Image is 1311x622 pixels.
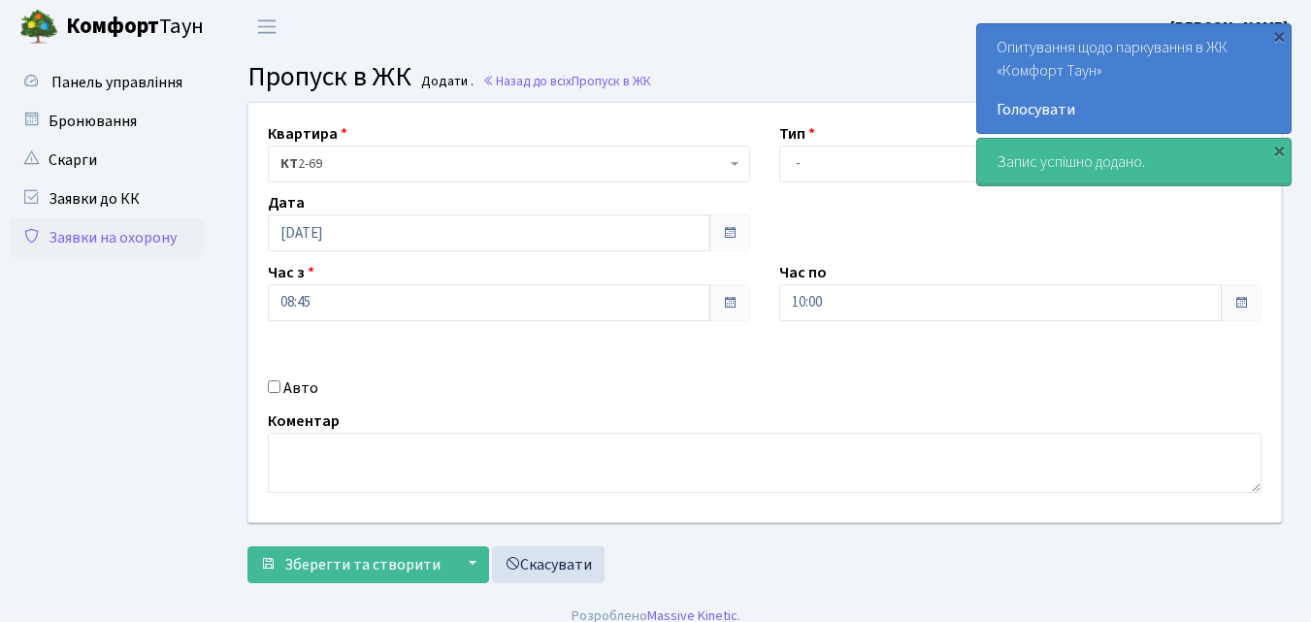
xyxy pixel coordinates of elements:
[977,24,1291,133] div: Опитування щодо паркування в ЖК «Комфорт Таун»
[1170,16,1288,38] b: [PERSON_NAME]
[417,74,474,90] small: Додати .
[572,72,651,90] span: Пропуск в ЖК
[268,146,750,182] span: <b>КТ</b>&nbsp;&nbsp;&nbsp;&nbsp;2-69
[1269,26,1289,46] div: ×
[10,102,204,141] a: Бронювання
[997,98,1271,121] a: Голосувати
[247,57,411,96] span: Пропуск в ЖК
[779,122,815,146] label: Тип
[19,8,58,47] img: logo.png
[977,139,1291,185] div: Запис успішно додано.
[1269,141,1289,160] div: ×
[268,122,347,146] label: Квартира
[10,141,204,180] a: Скарги
[280,154,298,174] b: КТ
[492,546,605,583] a: Скасувати
[779,261,827,284] label: Час по
[482,72,651,90] a: Назад до всіхПропуск в ЖК
[268,409,340,433] label: Коментар
[1170,16,1288,39] a: [PERSON_NAME]
[51,72,182,93] span: Панель управління
[284,554,441,575] span: Зберегти та створити
[66,11,204,44] span: Таун
[268,261,314,284] label: Час з
[10,180,204,218] a: Заявки до КК
[10,218,204,257] a: Заявки на охорону
[243,11,291,43] button: Переключити навігацію
[10,63,204,102] a: Панель управління
[66,11,159,42] b: Комфорт
[283,376,318,400] label: Авто
[247,546,453,583] button: Зберегти та створити
[268,191,305,214] label: Дата
[280,154,726,174] span: <b>КТ</b>&nbsp;&nbsp;&nbsp;&nbsp;2-69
